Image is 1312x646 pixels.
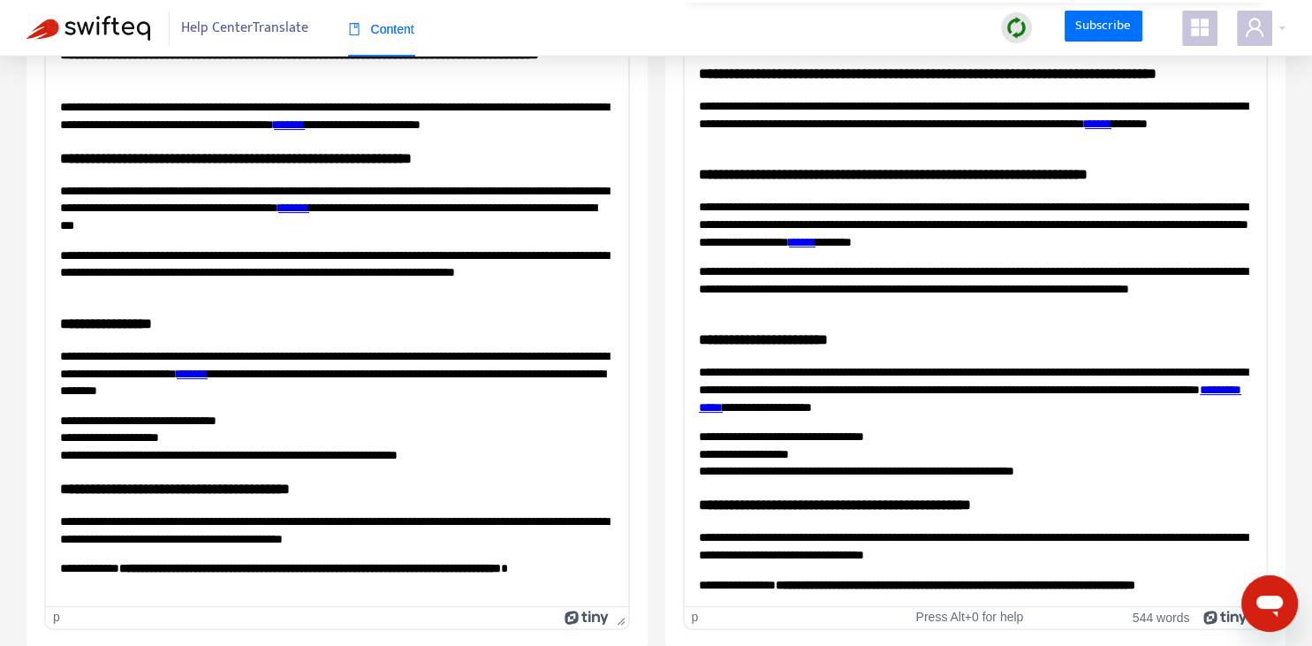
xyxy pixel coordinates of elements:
div: Press the Up and Down arrow keys to resize the editor. [610,607,628,628]
span: appstore [1189,17,1210,38]
div: p [692,610,699,625]
div: Press Alt+0 for help [876,610,1062,625]
a: Subscribe [1065,11,1142,42]
span: book [348,23,360,35]
a: Powered by Tiny [565,610,609,624]
button: 544 words [1133,610,1190,625]
span: user [1244,17,1265,38]
img: sync.dc5367851b00ba804db3.png [1005,17,1028,39]
a: Powered by Tiny [1203,610,1248,624]
span: Content [348,22,414,36]
iframe: Rich Text Area [685,3,1267,606]
span: Help Center Translate [181,11,308,45]
img: Swifteq [27,16,150,41]
iframe: Button to launch messaging window [1241,575,1298,632]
